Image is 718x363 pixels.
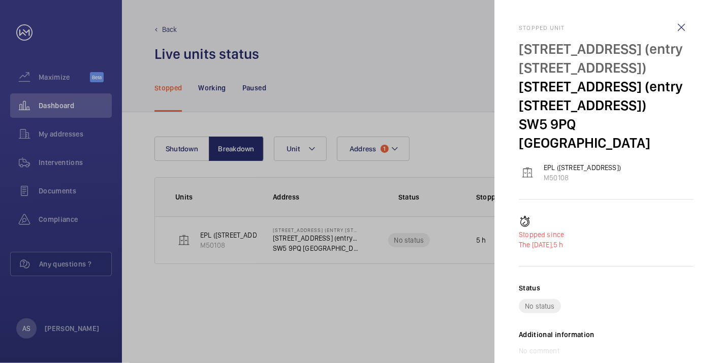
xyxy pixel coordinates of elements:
[519,229,694,240] p: Stopped since
[519,283,540,293] h2: Status
[519,77,694,115] p: [STREET_ADDRESS] (entry [STREET_ADDRESS])
[519,347,559,355] span: No comment
[519,241,553,249] span: The [DATE],
[519,40,694,77] p: [STREET_ADDRESS] (entry [STREET_ADDRESS])
[544,173,621,183] p: M50108
[519,24,694,31] h2: Stopped unit
[519,329,694,340] h2: Additional information
[519,115,694,152] p: SW5 9PQ [GEOGRAPHIC_DATA]
[544,162,621,173] p: EPL ([STREET_ADDRESS])
[525,301,555,311] p: No status
[521,167,534,179] img: elevator.svg
[519,240,694,250] p: 5 h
